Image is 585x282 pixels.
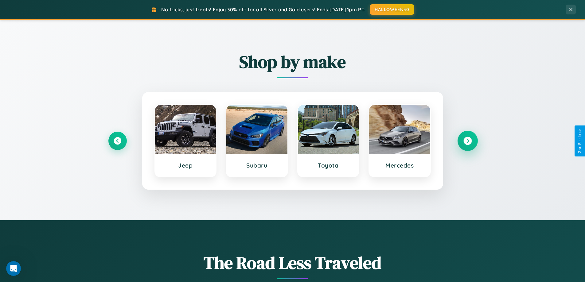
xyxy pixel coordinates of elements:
h3: Mercedes [375,162,424,169]
div: Give Feedback [578,129,582,153]
h3: Jeep [161,162,210,169]
iframe: Intercom live chat [6,261,21,276]
h2: Shop by make [108,50,477,74]
button: HALLOWEEN30 [370,4,414,15]
h3: Subaru [232,162,281,169]
h3: Toyota [304,162,353,169]
h1: The Road Less Traveled [108,251,477,275]
span: No tricks, just treats! Enjoy 30% off for all Silver and Gold users! Ends [DATE] 1pm PT. [161,6,365,13]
